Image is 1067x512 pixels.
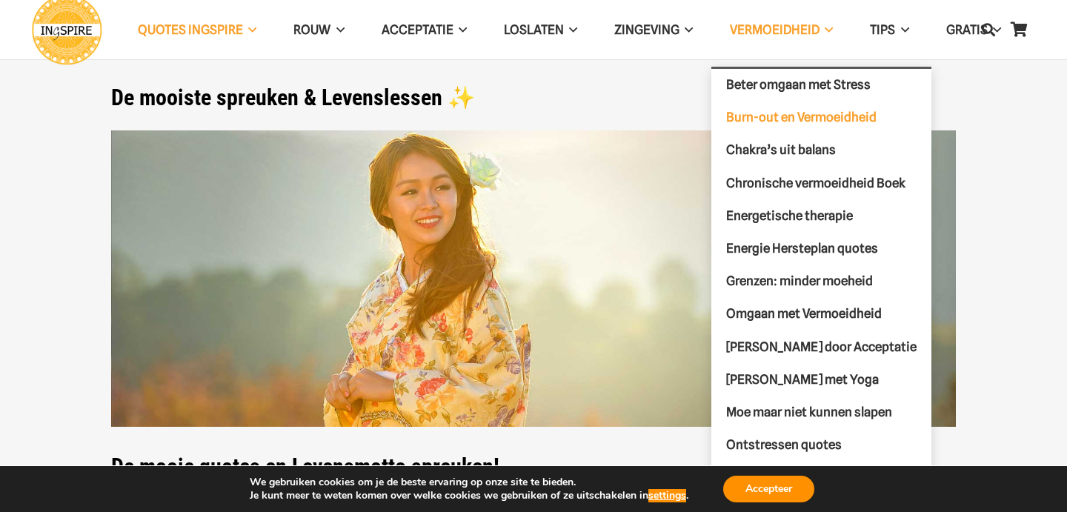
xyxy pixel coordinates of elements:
span: QUOTES INGSPIRE Menu [243,11,256,48]
span: Acceptatie Menu [453,11,467,48]
span: Ontstressen quotes [726,437,842,452]
a: Omgaan met Vermoeidheid [711,298,931,330]
a: Energie Hersteplan quotes [711,232,931,265]
span: Burn-out en Vermoeidheid [726,110,877,124]
a: VERMOEIDHEIDVERMOEIDHEID Menu [711,11,851,49]
button: Accepteer [723,476,814,502]
a: AcceptatieAcceptatie Menu [363,11,485,49]
a: [PERSON_NAME] met Yoga [711,363,931,396]
p: Je kunt meer te weten komen over welke cookies we gebruiken of ze uitschakelen in . [250,489,688,502]
a: QUOTES INGSPIREQUOTES INGSPIRE Menu [119,11,275,49]
span: TIPS Menu [895,11,908,48]
a: Energetische therapie [711,199,931,232]
span: Energie Hersteplan quotes [726,241,878,256]
p: We gebruiken cookies om je de beste ervaring op onze site te bieden. [250,476,688,489]
img: De mooiste wijsheden, spreuken en citaten over het Leven van Inge Ingspire.nl [111,130,956,428]
a: Zoeken [974,11,1003,48]
a: Moe maar niet kunnen slapen [711,396,931,428]
a: TIPSTIPS Menu [851,11,927,49]
span: Grenzen: minder moeheid [726,273,873,288]
span: TIPS [870,22,895,37]
span: Beter omgaan met Stress [726,77,871,92]
strong: De mooie quotes en Levensmotto spreuken! [111,453,499,479]
a: GRATISGRATIS Menu [928,11,1020,49]
a: [PERSON_NAME] door Acceptatie [711,330,931,363]
span: Loslaten Menu [564,11,577,48]
span: Loslaten [504,22,564,37]
span: GRATIS [946,22,988,37]
span: Zingeving [614,22,679,37]
a: Chakra’s uit balans [711,134,931,167]
a: Piekeren loslaten [711,462,931,494]
span: ROUW Menu [330,11,344,48]
span: VERMOEIDHEID Menu [820,11,833,48]
a: Chronische vermoeidheid Boek [711,167,931,199]
span: Chakra’s uit balans [726,142,836,157]
span: Moe maar niet kunnen slapen [726,405,892,419]
span: [PERSON_NAME] door Acceptatie [726,339,917,354]
a: Grenzen: minder moeheid [711,265,931,298]
button: settings [648,489,686,502]
span: Energetische therapie [726,208,853,223]
span: VERMOEIDHEID [730,22,820,37]
a: LoslatenLoslaten Menu [485,11,596,49]
span: [PERSON_NAME] met Yoga [726,372,879,387]
a: Burn-out en Vermoeidheid [711,102,931,134]
span: Omgaan met Vermoeidheid [726,306,882,321]
h1: De mooiste spreuken & Levenslessen ✨ [111,84,956,111]
a: ZingevingZingeving Menu [596,11,711,49]
span: ROUW [293,22,330,37]
a: Beter omgaan met Stress [711,69,931,102]
span: Zingeving Menu [679,11,693,48]
a: Ontstressen quotes [711,429,931,462]
span: QUOTES INGSPIRE [138,22,243,37]
a: ROUWROUW Menu [275,11,362,49]
span: Chronische vermoeidheid Boek [726,176,905,190]
span: Acceptatie [382,22,453,37]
